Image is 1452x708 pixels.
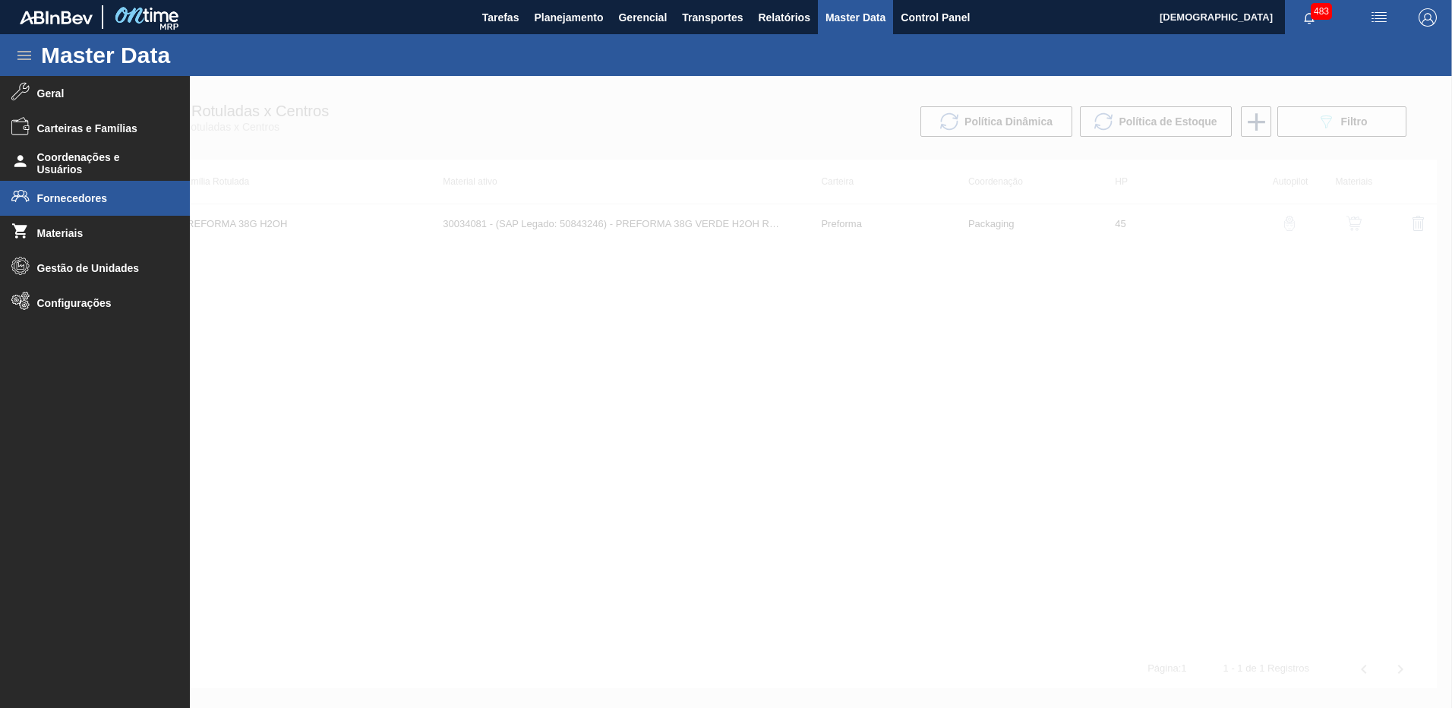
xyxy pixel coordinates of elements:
[20,11,93,24] img: TNhmsLtSVTkK8tSr43FrP2fwEKptu5GPRR3wAAAABJRU5ErkJggg==
[901,8,970,27] span: Control Panel
[618,8,667,27] span: Gerencial
[482,8,519,27] span: Tarefas
[682,8,743,27] span: Transportes
[534,8,603,27] span: Planejamento
[37,192,163,204] span: Fornecedores
[1285,7,1334,28] button: Notificações
[37,227,163,239] span: Materiais
[37,87,163,100] span: Geral
[758,8,810,27] span: Relatórios
[37,122,163,134] span: Carteiras e Famílias
[1370,8,1388,27] img: userActions
[1419,8,1437,27] img: Logout
[41,46,311,64] h1: Master Data
[37,151,163,175] span: Coordenações e Usuários
[37,262,163,274] span: Gestão de Unidades
[825,8,885,27] span: Master Data
[37,297,163,309] span: Configurações
[1311,3,1332,20] span: 483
